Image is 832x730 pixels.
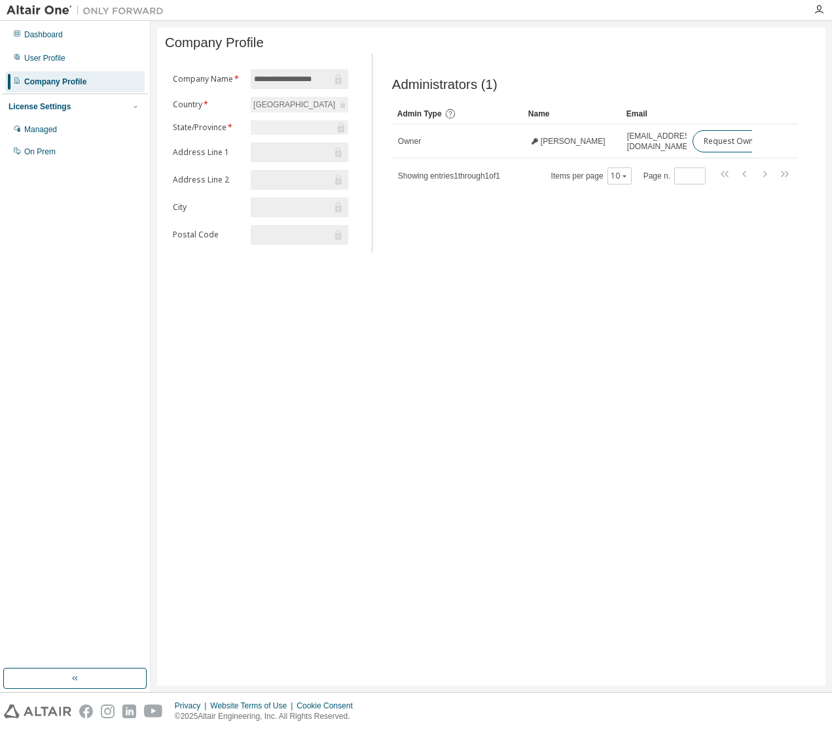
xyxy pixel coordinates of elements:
div: [GEOGRAPHIC_DATA] [251,97,337,112]
div: Privacy [175,701,210,711]
div: Website Terms of Use [210,701,297,711]
span: Items per page [551,167,632,184]
div: [GEOGRAPHIC_DATA] [251,97,348,113]
img: youtube.svg [144,704,163,718]
span: [EMAIL_ADDRESS][DOMAIN_NAME] [627,131,697,152]
img: instagram.svg [101,704,115,718]
div: Cookie Consent [297,701,360,711]
div: Managed [24,124,57,135]
span: [PERSON_NAME] [541,136,606,147]
label: Country [173,99,243,110]
button: 10 [611,171,628,181]
span: Administrators (1) [392,77,497,92]
span: Company Profile [165,35,264,50]
span: Owner [398,136,421,147]
div: Email [626,103,681,124]
div: User Profile [24,53,65,63]
label: State/Province [173,122,243,133]
span: Admin Type [397,109,442,118]
label: City [173,202,243,213]
label: Company Name [173,74,243,84]
button: Request Owner Change [693,130,803,152]
img: altair_logo.svg [4,704,71,718]
span: Showing entries 1 through 1 of 1 [398,171,500,181]
span: Page n. [643,167,706,184]
div: License Settings [9,101,71,112]
img: Altair One [7,4,170,17]
img: linkedin.svg [122,704,136,718]
label: Address Line 2 [173,175,243,185]
div: Name [528,103,616,124]
img: facebook.svg [79,704,93,718]
label: Postal Code [173,230,243,240]
div: Company Profile [24,77,86,87]
p: © 2025 Altair Engineering, Inc. All Rights Reserved. [175,711,361,722]
div: Dashboard [24,29,63,40]
div: On Prem [24,147,56,157]
label: Address Line 1 [173,147,243,158]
